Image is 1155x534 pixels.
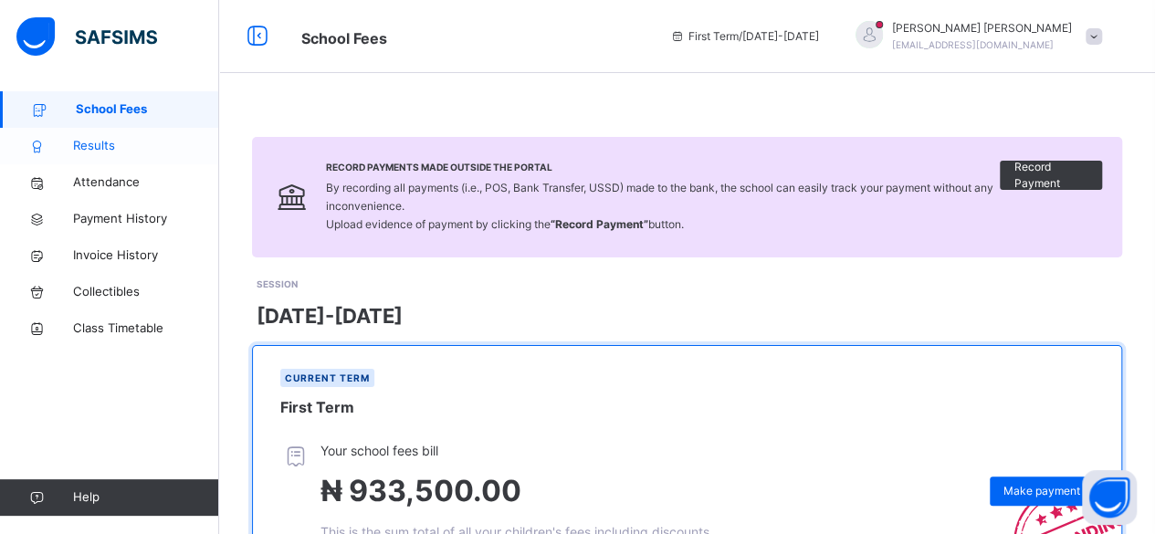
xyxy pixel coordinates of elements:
[670,28,819,45] span: session/term information
[280,398,354,416] span: First Term
[73,246,219,265] span: Invoice History
[326,161,1001,174] span: Record Payments Made Outside the Portal
[73,210,219,228] span: Payment History
[892,20,1072,37] span: [PERSON_NAME] [PERSON_NAME]
[16,17,157,56] img: safsims
[1082,470,1137,525] button: Open asap
[73,319,219,338] span: Class Timetable
[320,441,709,460] span: Your school fees bill
[837,20,1111,53] div: EMMANUELAYENI
[285,372,370,383] span: Current term
[320,473,521,508] span: ₦ 933,500.00
[892,39,1054,50] span: [EMAIL_ADDRESS][DOMAIN_NAME]
[551,217,648,231] b: “Record Payment”
[1013,159,1088,192] span: Record Payment
[1003,483,1080,499] span: Make payment
[73,137,219,155] span: Results
[301,29,387,47] span: School Fees
[76,100,219,119] span: School Fees
[326,181,993,231] span: By recording all payments (i.e., POS, Bank Transfer, USSD) made to the bank, the school can easil...
[257,301,403,331] span: [DATE]-[DATE]
[73,173,219,192] span: Attendance
[257,278,298,289] span: SESSION
[73,283,219,301] span: Collectibles
[73,488,218,507] span: Help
